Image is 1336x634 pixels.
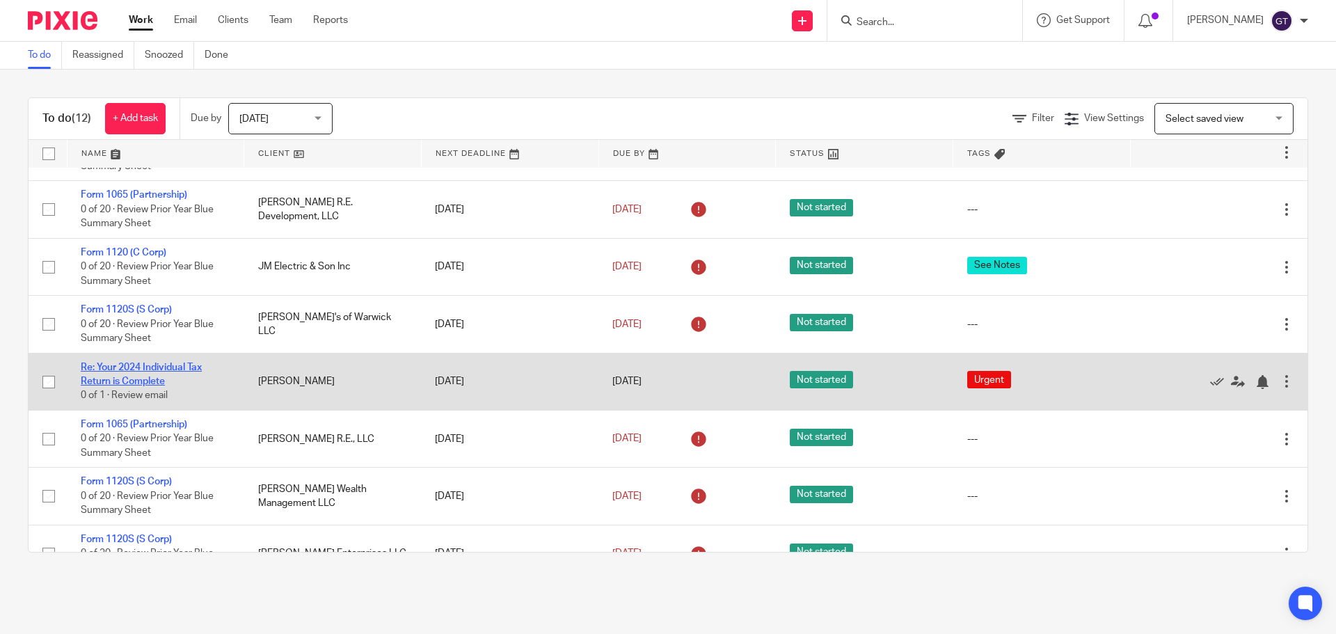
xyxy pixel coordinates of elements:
td: [DATE] [421,353,598,410]
h1: To do [42,111,91,126]
span: View Settings [1084,113,1144,123]
span: Not started [790,544,853,561]
span: See Notes [967,257,1027,274]
span: 0 of 1 · Review email [81,391,168,401]
input: Search [855,17,980,29]
p: [PERSON_NAME] [1187,13,1264,27]
span: 0 of 20 · Review Prior Year Blue Summary Sheet [81,319,214,344]
a: Re: Your 2024 Individual Tax Return is Complete [81,363,202,386]
span: 0 of 20 · Review Prior Year Blue Summary Sheet [81,205,214,229]
span: [DATE] [612,491,642,501]
a: Reports [313,13,348,27]
a: Form 1120 (C Corp) [81,248,166,257]
a: Form 1065 (Partnership) [81,190,187,200]
a: Email [174,13,197,27]
span: [DATE] [612,377,642,386]
span: Not started [790,314,853,331]
span: [DATE] [239,114,269,124]
img: Pixie [28,11,97,30]
span: 0 of 20 · Review Prior Year Blue Summary Sheet [81,548,214,573]
td: [DATE] [421,296,598,353]
td: [DATE] [421,181,598,238]
span: Not started [790,257,853,274]
a: Reassigned [72,42,134,69]
a: Form 1120S (S Corp) [81,477,172,486]
img: svg%3E [1271,10,1293,32]
span: 0 of 20 · Review Prior Year Blue Summary Sheet [81,434,214,459]
span: [DATE] [612,434,642,443]
span: Select saved view [1166,114,1243,124]
span: Tags [967,150,991,157]
a: Work [129,13,153,27]
td: [DATE] [421,410,598,467]
div: --- [967,203,1117,216]
span: Not started [790,371,853,388]
td: [PERSON_NAME] R.E., LLC [244,410,422,467]
td: [PERSON_NAME] Enterprises LLC [244,525,422,582]
span: (12) [72,113,91,124]
td: [DATE] [421,238,598,295]
span: [DATE] [612,205,642,214]
a: Form 1120S (S Corp) [81,305,172,315]
span: Get Support [1056,15,1110,25]
span: Not started [790,199,853,216]
td: [PERSON_NAME] Wealth Management LLC [244,468,422,525]
td: [DATE] [421,525,598,582]
span: [DATE] [612,548,642,558]
td: [PERSON_NAME] R.E. Development, LLC [244,181,422,238]
span: [DATE] [612,262,642,271]
span: Urgent [967,371,1011,388]
div: --- [967,546,1117,560]
a: Form 1120S (S Corp) [81,534,172,544]
div: --- [967,489,1117,503]
a: Clients [218,13,248,27]
td: [PERSON_NAME] [244,353,422,410]
a: Done [205,42,239,69]
span: [DATE] [612,319,642,329]
div: --- [967,317,1117,331]
span: Not started [790,486,853,503]
td: [DATE] [421,468,598,525]
p: Due by [191,111,221,125]
a: Form 1065 (Partnership) [81,420,187,429]
a: Snoozed [145,42,194,69]
span: 0 of 20 · Review Prior Year Blue Summary Sheet [81,491,214,516]
span: Filter [1032,113,1054,123]
div: --- [967,432,1117,446]
a: Mark as done [1210,374,1231,388]
a: + Add task [105,103,166,134]
span: 0 of 20 · Review Prior Year Blue Summary Sheet [81,262,214,286]
span: Not started [790,429,853,446]
td: JM Electric & Son Inc [244,238,422,295]
a: To do [28,42,62,69]
td: [PERSON_NAME]'s of Warwick LLC [244,296,422,353]
a: Team [269,13,292,27]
